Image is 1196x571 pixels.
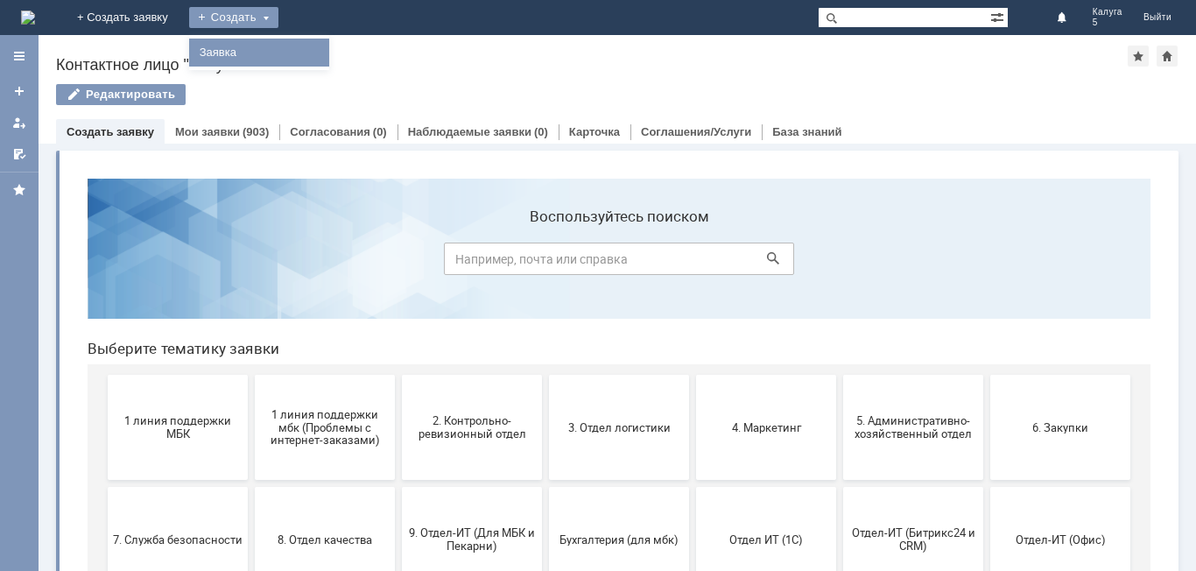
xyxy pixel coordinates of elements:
[14,175,1077,193] header: Выберите тематику заявки
[922,256,1052,269] span: 6. Закупки
[370,78,721,110] input: Например, почта или справка
[569,125,620,138] a: Карточка
[181,210,321,315] button: 1 линия поддержки мбк (Проблемы с интернет-заказами)
[328,210,468,315] button: 2. Контрольно-ревизионный отдел
[772,125,841,138] a: База знаний
[181,434,321,539] button: Франчайзинг
[922,368,1052,381] span: Отдел-ИТ (Офис)
[917,210,1057,315] button: 6. Закупки
[290,125,370,138] a: Согласования
[770,210,910,315] button: 5. Административно-хозяйственный отдел
[39,480,169,493] span: Финансовый отдел
[1093,7,1122,18] span: Калуга
[328,322,468,427] button: 9. Отдел-ИТ (Для МБК и Пекарни)
[21,11,35,25] img: logo
[481,467,610,506] span: [PERSON_NAME]. Услуги ИТ для МБК (оформляет L1)
[243,125,269,138] div: (903)
[475,434,616,539] button: [PERSON_NAME]. Услуги ИТ для МБК (оформляет L1)
[34,210,174,315] button: 1 линия поддержки МБК
[990,8,1008,25] span: Расширенный поиск
[334,362,463,388] span: 9. Отдел-ИТ (Для МБК и Пекарни)
[408,125,531,138] a: Наблюдаемые заявки
[641,125,751,138] a: Соглашения/Услуги
[39,368,169,381] span: 7. Служба безопасности
[175,125,240,138] a: Мои заявки
[628,480,757,493] span: не актуален
[186,480,316,493] span: Франчайзинг
[5,140,33,168] a: Мои согласования
[39,250,169,276] span: 1 линия поддержки МБК
[373,125,387,138] div: (0)
[21,11,35,25] a: Перейти на домашнюю страницу
[475,322,616,427] button: Бухгалтерия (для мбк)
[34,322,174,427] button: 7. Служба безопасности
[623,322,763,427] button: Отдел ИТ (1С)
[475,210,616,315] button: 3. Отдел логистики
[628,256,757,269] span: 4. Маркетинг
[189,7,278,28] div: Создать
[1157,46,1178,67] div: Сделать домашней страницей
[181,322,321,427] button: 8. Отдел качества
[34,434,174,539] button: Финансовый отдел
[770,322,910,427] button: Отдел-ИТ (Битрикс24 и CRM)
[186,368,316,381] span: 8. Отдел качества
[5,109,33,137] a: Мои заявки
[334,474,463,500] span: Это соглашение не активно!
[534,125,548,138] div: (0)
[481,368,610,381] span: Бухгалтерия (для мбк)
[56,56,1128,74] div: Контактное лицо "Калуга 5"
[623,210,763,315] button: 4. Маркетинг
[775,250,904,276] span: 5. Административно-хозяйственный отдел
[5,77,33,105] a: Создать заявку
[623,434,763,539] button: не актуален
[1128,46,1149,67] div: Добавить в избранное
[334,250,463,276] span: 2. Контрольно-ревизионный отдел
[1093,18,1122,28] span: 5
[775,362,904,388] span: Отдел-ИТ (Битрикс24 и CRM)
[328,434,468,539] button: Это соглашение не активно!
[193,42,326,63] a: Заявка
[917,322,1057,427] button: Отдел-ИТ (Офис)
[370,43,721,60] label: Воспользуйтесь поиском
[67,125,154,138] a: Создать заявку
[481,256,610,269] span: 3. Отдел логистики
[186,243,316,282] span: 1 линия поддержки мбк (Проблемы с интернет-заказами)
[628,368,757,381] span: Отдел ИТ (1С)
